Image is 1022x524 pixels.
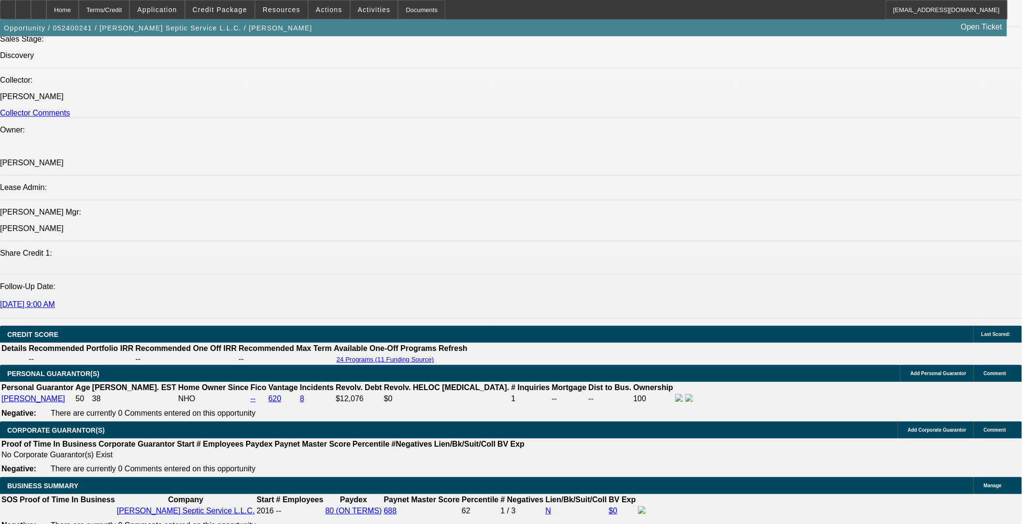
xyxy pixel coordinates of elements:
[552,393,587,404] td: --
[246,440,273,448] b: Paydex
[511,393,550,404] td: 1
[168,495,203,504] b: Company
[19,495,115,505] th: Proof of Time In Business
[92,383,176,392] b: [PERSON_NAME]. EST
[353,440,389,448] b: Percentile
[256,495,274,504] b: Start
[75,393,90,404] td: 50
[384,383,510,392] b: Revolv. HELOC [MEDICAL_DATA].
[300,394,304,403] a: 8
[609,495,636,504] b: BV Exp
[135,344,237,353] th: Recommended One Off IRR
[28,354,134,364] td: --
[276,495,324,504] b: # Employees
[130,0,184,19] button: Application
[1,439,97,449] th: Proof of Time In Business
[384,507,397,515] a: 688
[4,24,312,32] span: Opportunity / 052400241 / [PERSON_NAME] Septic Service L.L.C. / [PERSON_NAME]
[358,6,391,14] span: Activities
[910,371,966,376] span: Add Personal Guarantor
[333,344,438,353] th: Available One-Off Programs
[589,383,632,392] b: Dist to Bus.
[300,383,334,392] b: Incidents
[238,354,332,364] td: --
[334,355,437,364] button: 24 Programs (11 Funding Source)
[197,440,244,448] b: # Employees
[511,383,550,392] b: # Inquiries
[392,440,433,448] b: #Negatives
[552,383,587,392] b: Mortgage
[75,383,90,392] b: Age
[462,507,498,515] div: 62
[92,393,177,404] td: 38
[633,383,673,392] b: Ownership
[908,427,966,433] span: Add Corporate Guarantor
[275,440,351,448] b: Paynet Master Score
[99,440,175,448] b: Corporate Guarantor
[309,0,350,19] button: Actions
[28,344,134,353] th: Recommended Portfolio IRR
[1,409,36,417] b: Negative:
[434,440,496,448] b: Lien/Bk/Suit/Coll
[1,383,73,392] b: Personal Guarantor
[609,507,618,515] a: $0
[588,393,632,404] td: --
[238,344,332,353] th: Recommended Max Term
[497,440,525,448] b: BV Exp
[178,383,249,392] b: Home Owner Since
[185,0,255,19] button: Credit Package
[177,440,194,448] b: Start
[351,0,398,19] button: Activities
[263,6,300,14] span: Resources
[638,506,646,514] img: facebook-icon.png
[1,495,18,505] th: SOS
[326,507,382,515] a: 80 (ON TERMS)
[193,6,247,14] span: Credit Package
[255,0,308,19] button: Resources
[135,354,237,364] td: --
[984,483,1002,488] span: Manage
[957,19,1006,35] a: Open Ticket
[251,394,256,403] a: --
[984,427,1006,433] span: Comment
[335,393,383,404] td: $12,076
[675,394,683,402] img: facebook-icon.png
[1,394,65,403] a: [PERSON_NAME]
[316,6,342,14] span: Actions
[1,465,36,473] b: Negative:
[981,332,1011,337] span: Last Scored:
[51,409,255,417] span: There are currently 0 Comments entered on this opportunity
[501,507,544,515] div: 1 / 3
[336,383,382,392] b: Revolv. Debt
[633,393,674,404] td: 100
[1,450,529,460] td: No Corporate Guarantor(s) Exist
[251,383,267,392] b: Fico
[137,6,177,14] span: Application
[51,465,255,473] span: There are currently 0 Comments entered on this opportunity
[269,394,282,403] a: 620
[984,371,1006,376] span: Comment
[269,383,298,392] b: Vantage
[7,482,78,490] span: BUSINESS SUMMARY
[545,507,551,515] a: N
[384,495,460,504] b: Paynet Master Score
[117,507,255,515] a: [PERSON_NAME] Septic Service L.L.C.
[340,495,367,504] b: Paydex
[685,394,693,402] img: linkedin-icon.png
[545,495,607,504] b: Lien/Bk/Suit/Coll
[383,393,510,404] td: $0
[1,344,27,353] th: Details
[276,507,282,515] span: --
[7,331,58,338] span: CREDIT SCORE
[178,393,249,404] td: NHO
[256,506,274,516] td: 2016
[7,426,105,434] span: CORPORATE GUARANTOR(S)
[7,370,99,378] span: PERSONAL GUARANTOR(S)
[438,344,468,353] th: Refresh
[501,495,544,504] b: # Negatives
[462,495,498,504] b: Percentile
